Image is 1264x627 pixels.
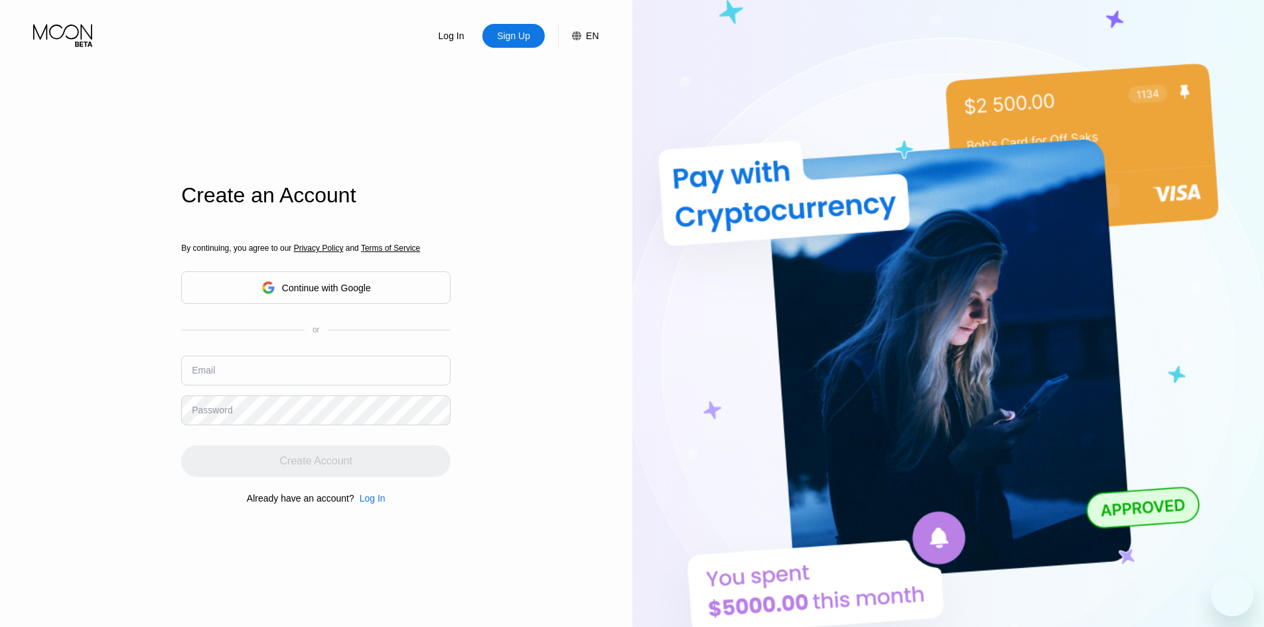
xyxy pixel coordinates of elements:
div: Password [192,405,232,415]
div: Log In [420,24,482,48]
div: Continue with Google [181,271,451,304]
div: EN [586,31,598,41]
div: Email [192,365,215,376]
div: Already have an account? [247,493,354,504]
span: Terms of Service [361,244,420,253]
div: Sign Up [482,24,545,48]
div: EN [558,24,598,48]
div: By continuing, you agree to our [181,244,451,253]
div: Create an Account [181,183,451,208]
div: Log In [354,493,386,504]
div: or [313,325,320,334]
iframe: Nút để khởi chạy cửa sổ nhắn tin [1211,574,1253,616]
div: Log In [437,29,466,42]
span: and [343,244,361,253]
div: Sign Up [496,29,531,42]
span: Privacy Policy [294,244,344,253]
div: Log In [360,493,386,504]
div: Continue with Google [282,283,371,293]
